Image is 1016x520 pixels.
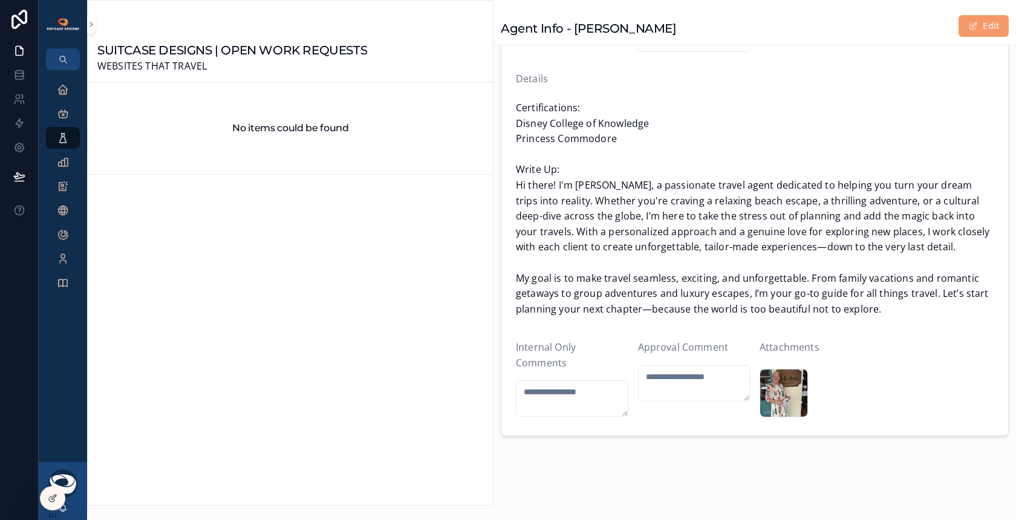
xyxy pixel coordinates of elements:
[516,100,994,317] span: Certifications: Disney College of Knowledge Princess Commodore Write Up: Hi there! I'm [PERSON_NA...
[46,18,80,31] img: App logo
[39,70,87,310] div: scrollable content
[638,340,729,354] span: Approval Comment
[760,340,819,354] span: Attachments
[516,72,548,85] span: Details
[501,20,677,37] h1: Agent Info - [PERSON_NAME]
[516,340,576,369] span: Internal Only Comments
[97,42,367,59] h1: SUITCASE DESIGNS | OPEN WORK REQUESTS
[97,59,367,74] span: WEBSITES THAT TRAVEL
[959,15,1009,37] button: Edit
[232,121,349,135] h2: No items could be found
